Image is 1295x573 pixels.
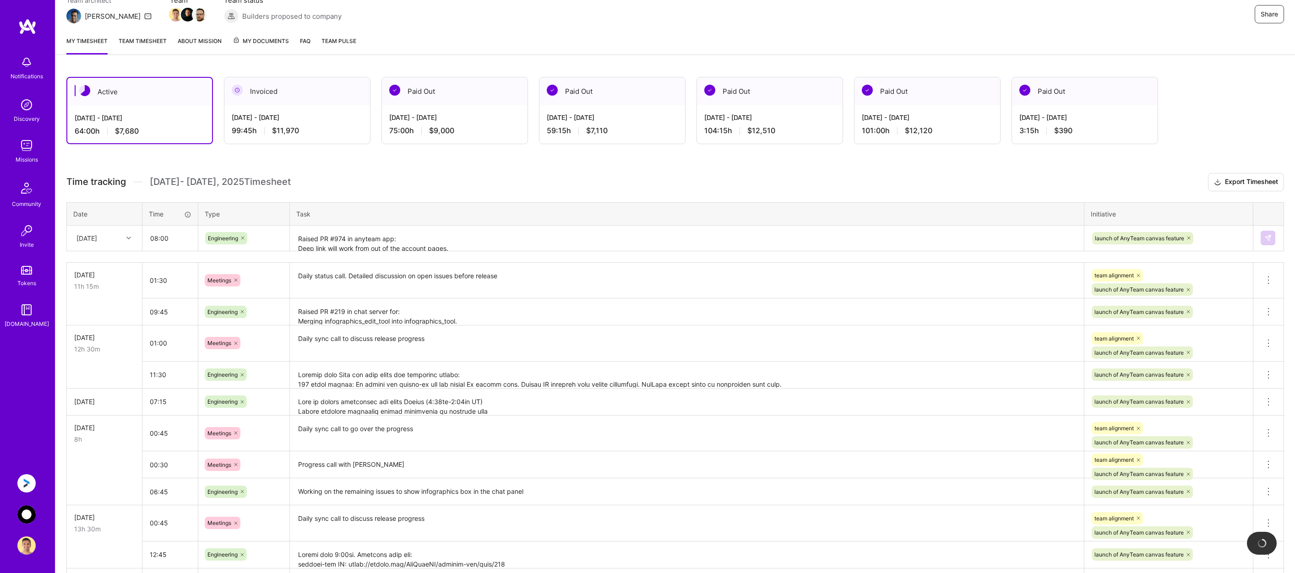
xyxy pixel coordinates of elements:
[547,113,678,122] div: [DATE] - [DATE]
[862,126,993,135] div: 101:00 h
[291,362,1083,388] textarea: Loremip dolo Sita con adip elits doe temporinc utlabo: 197 etdol magnaa: En admini ven quisno-ex ...
[142,421,198,445] input: HH:MM
[207,519,231,526] span: Meetings
[67,202,142,225] th: Date
[207,430,231,437] span: Meetings
[79,85,90,96] img: Active
[193,8,207,22] img: Team Member Avatar
[18,18,37,35] img: logo
[1094,551,1184,558] span: launch of AnyTeam canvas feature
[169,8,183,22] img: Team Member Avatar
[142,268,198,292] input: HH:MM
[142,480,198,504] input: HH:MM
[66,36,108,54] a: My timesheet
[194,7,206,22] a: Team Member Avatar
[1094,488,1184,495] span: launch of AnyTeam canvas feature
[382,77,528,105] div: Paid Out
[182,7,194,22] a: Team Member Avatar
[207,277,231,284] span: Meetings
[207,488,238,495] span: Engineering
[1214,178,1221,187] i: icon Download
[704,126,835,135] div: 104:15 h
[15,505,38,524] a: AnyTeam: Team for AI-Powered Sales Platform
[76,233,97,243] div: [DATE]
[11,71,43,81] div: Notifications
[115,126,139,136] span: $7,680
[1094,529,1184,536] span: launch of AnyTeam canvas feature
[1094,439,1184,446] span: launch of AnyTeam canvas feature
[862,85,873,96] img: Paid Out
[207,308,238,315] span: Engineering
[704,113,835,122] div: [DATE] - [DATE]
[74,434,135,444] div: 8h
[1091,209,1246,219] div: Initiative
[233,36,289,46] span: My Documents
[291,227,1083,251] textarea: Raised PR #974 in anyteam app: Deep link will work from out of the account pages. Added commits t...
[207,371,238,378] span: Engineering
[17,222,36,240] img: Invite
[854,77,1000,105] div: Paid Out
[389,113,520,122] div: [DATE] - [DATE]
[905,126,932,135] span: $12,120
[144,12,152,20] i: icon Mail
[85,11,141,21] div: [PERSON_NAME]
[66,9,81,23] img: Team Architect
[17,53,36,71] img: bell
[697,77,843,105] div: Paid Out
[67,78,212,106] div: Active
[126,236,131,240] i: icon Chevron
[142,453,198,477] input: HH:MM
[1094,308,1184,315] span: launch of AnyTeam canvas feature
[74,513,135,522] div: [DATE]
[1019,126,1150,135] div: 3:15 h
[5,319,49,329] div: [DOMAIN_NAME]
[291,416,1083,451] textarea: Daily sync call to go over the progress
[1094,272,1134,279] span: team alignment
[207,551,238,558] span: Engineering
[12,199,41,209] div: Community
[170,7,182,22] a: Team Member Avatar
[16,155,38,164] div: Missions
[1094,286,1184,293] span: launch of AnyTeam canvas feature
[17,96,36,114] img: discovery
[208,235,238,242] span: Engineering
[17,536,36,555] img: User Avatar
[1094,371,1184,378] span: launch of AnyTeam canvas feature
[291,389,1083,415] textarea: Lore ip dolors ametconsec adi elits Doeius (4:38te-2:04in UT) Labore etdolore magnaaliq enimad mi...
[233,36,289,54] a: My Documents
[1257,538,1267,548] img: loading
[291,264,1083,298] textarea: Daily status call. Detailed discussion on open issues before release
[291,299,1083,324] textarea: Raised PR #219 in chat server for: Merging infographics_edit_tool into infographics_tool. Replace...
[149,209,191,219] div: Time
[862,113,993,122] div: [DATE] - [DATE]
[1094,515,1134,522] span: team alignment
[74,270,135,280] div: [DATE]
[1094,398,1184,405] span: launch of AnyTeam canvas feature
[1019,85,1030,96] img: Paid Out
[224,77,370,105] div: Invoiced
[1094,335,1134,342] span: team alignment
[142,389,198,414] input: HH:MM
[1054,126,1072,135] span: $390
[242,11,342,21] span: Builders proposed to company
[74,344,135,354] div: 12h 30m
[198,202,290,225] th: Type
[207,398,238,405] span: Engineering
[74,281,135,291] div: 11h 15m
[1094,425,1134,432] span: team alignment
[142,542,198,567] input: HH:MM
[17,505,36,524] img: AnyTeam: Team for AI-Powered Sales Platform
[1094,349,1184,356] span: launch of AnyTeam canvas feature
[178,36,222,54] a: About Mission
[181,8,195,22] img: Team Member Avatar
[290,202,1084,225] th: Task
[74,423,135,432] div: [DATE]
[74,524,135,534] div: 13h 30m
[15,536,38,555] a: User Avatar
[547,126,678,135] div: 59:15 h
[1094,456,1134,463] span: team alignment
[75,126,205,136] div: 64:00 h
[291,452,1083,477] textarea: Progress call with [PERSON_NAME]
[75,113,205,123] div: [DATE] - [DATE]
[207,340,231,346] span: Meetings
